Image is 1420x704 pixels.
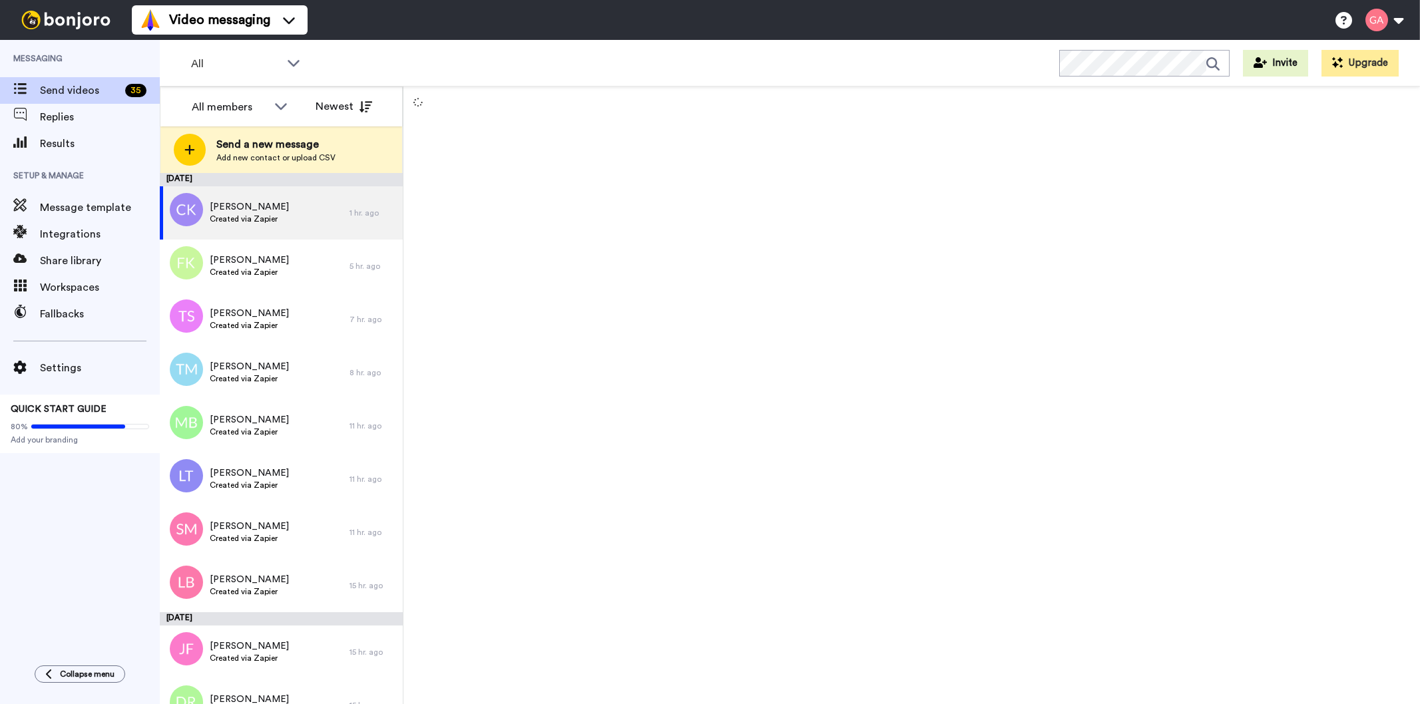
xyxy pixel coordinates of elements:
span: Send a new message [216,136,336,152]
div: 11 hr. ago [350,527,396,538]
img: sm.png [170,512,203,546]
span: Send videos [40,83,120,98]
span: [PERSON_NAME] [210,254,289,267]
button: Upgrade [1321,50,1399,77]
span: Created via Zapier [210,653,289,663]
span: Add your branding [11,435,149,445]
span: Created via Zapier [210,214,289,224]
div: [DATE] [160,612,403,625]
span: [PERSON_NAME] [210,466,289,480]
span: [PERSON_NAME] [210,360,289,373]
span: Created via Zapier [210,320,289,331]
div: All members [192,99,268,115]
span: [PERSON_NAME] [210,200,289,214]
img: fk.png [170,246,203,279]
img: lb.png [170,566,203,599]
img: ts.png [170,299,203,333]
span: Share library [40,253,160,269]
div: 11 hr. ago [350,474,396,484]
button: Collapse menu [35,665,125,683]
span: 80% [11,421,28,432]
span: All [191,56,280,72]
span: [PERSON_NAME] [210,639,289,653]
div: 1 hr. ago [350,208,396,218]
img: tm.png [170,353,203,386]
div: 5 hr. ago [350,261,396,271]
span: Add new contact or upload CSV [216,152,336,163]
span: Created via Zapier [210,373,289,384]
div: 15 hr. ago [350,647,396,657]
div: 8 hr. ago [350,367,396,378]
span: Created via Zapier [210,267,289,277]
span: Created via Zapier [210,427,289,437]
span: Replies [40,109,160,125]
button: Newest [306,93,382,120]
span: QUICK START GUIDE [11,405,107,414]
button: Invite [1243,50,1308,77]
div: 11 hr. ago [350,421,396,431]
div: 7 hr. ago [350,314,396,325]
span: Results [40,136,160,152]
span: Created via Zapier [210,586,289,597]
span: Video messaging [169,11,270,29]
img: lt.png [170,459,203,492]
span: Created via Zapier [210,533,289,544]
img: bj-logo-header-white.svg [16,11,116,29]
img: ck.png [170,193,203,226]
img: vm-color.svg [140,9,161,31]
span: Settings [40,360,160,376]
div: 15 hr. ago [350,580,396,591]
span: Fallbacks [40,306,160,322]
span: Created via Zapier [210,480,289,490]
div: [DATE] [160,173,403,186]
span: Integrations [40,226,160,242]
span: [PERSON_NAME] [210,413,289,427]
div: 35 [125,84,146,97]
span: [PERSON_NAME] [210,307,289,320]
span: [PERSON_NAME] [210,573,289,586]
img: jf.png [170,632,203,665]
span: [PERSON_NAME] [210,520,289,533]
span: Workspaces [40,279,160,295]
img: mb.png [170,406,203,439]
span: Collapse menu [60,669,115,679]
span: Message template [40,200,160,216]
